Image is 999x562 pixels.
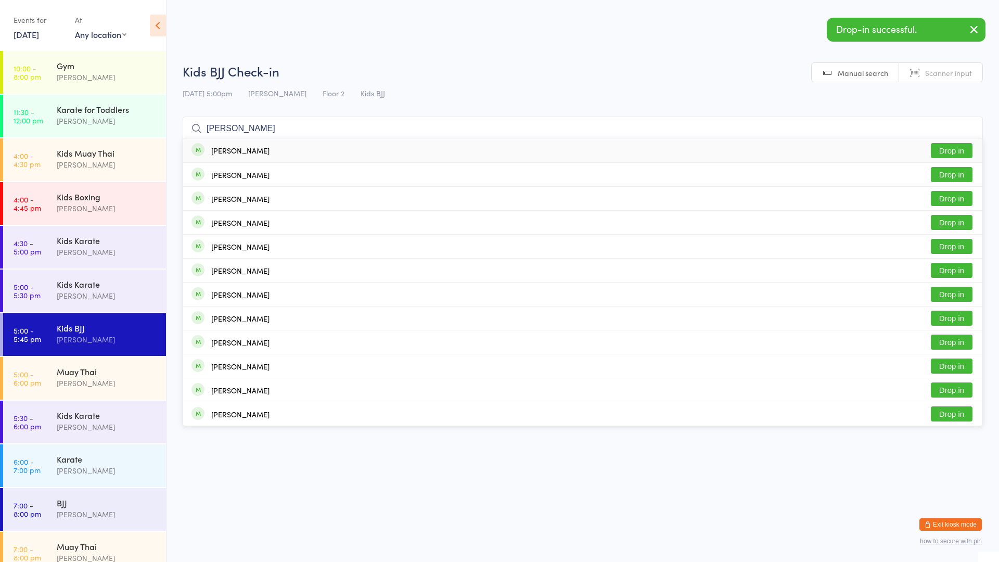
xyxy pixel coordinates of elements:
a: 4:00 -4:30 pmKids Muay Thai[PERSON_NAME] [3,138,166,181]
div: [PERSON_NAME] [57,115,157,127]
span: [DATE] 5:00pm [183,88,232,98]
a: 5:00 -5:30 pmKids Karate[PERSON_NAME] [3,270,166,312]
time: 5:30 - 6:00 pm [14,414,41,430]
span: [PERSON_NAME] [248,88,306,98]
time: 4:30 - 5:00 pm [14,239,41,256]
button: Drop in [931,215,972,230]
button: Exit kiosk mode [919,518,982,531]
time: 5:00 - 5:30 pm [14,283,41,299]
span: Manual search [838,68,888,78]
button: Drop in [931,191,972,206]
time: 7:00 - 8:00 pm [14,501,41,518]
div: [PERSON_NAME] [57,202,157,214]
div: Any location [75,29,126,40]
a: [DATE] [14,29,39,40]
div: [PERSON_NAME] [211,195,270,203]
div: [PERSON_NAME] [57,465,157,477]
time: 10:00 - 8:00 pm [14,64,41,81]
div: [PERSON_NAME] [211,242,270,251]
div: [PERSON_NAME] [211,266,270,275]
div: Kids Karate [57,410,157,421]
time: 11:30 - 12:00 pm [14,108,43,124]
div: [PERSON_NAME] [57,421,157,433]
div: [PERSON_NAME] [211,386,270,394]
div: [PERSON_NAME] [211,171,270,179]
div: Karate [57,453,157,465]
div: Gym [57,60,157,71]
div: [PERSON_NAME] [57,290,157,302]
div: [PERSON_NAME] [211,290,270,299]
div: [PERSON_NAME] [57,246,157,258]
button: Drop in [931,406,972,421]
div: [PERSON_NAME] [211,362,270,371]
h2: Kids BJJ Check-in [183,62,983,80]
a: 10:00 -8:00 pmGym[PERSON_NAME] [3,51,166,94]
a: 7:00 -8:00 pmBJJ[PERSON_NAME] [3,488,166,531]
a: 4:30 -5:00 pmKids Karate[PERSON_NAME] [3,226,166,269]
time: 4:00 - 4:30 pm [14,151,41,168]
button: how to secure with pin [920,538,982,545]
span: Kids BJJ [361,88,385,98]
div: Kids Boxing [57,191,157,202]
div: [PERSON_NAME] [57,71,157,83]
input: Search [183,117,983,140]
div: [PERSON_NAME] [211,219,270,227]
a: 5:30 -6:00 pmKids Karate[PERSON_NAME] [3,401,166,443]
div: BJJ [57,497,157,508]
div: [PERSON_NAME] [211,146,270,155]
a: 5:00 -5:45 pmKids BJJ[PERSON_NAME] [3,313,166,356]
div: [PERSON_NAME] [211,314,270,323]
div: [PERSON_NAME] [57,377,157,389]
button: Drop in [931,167,972,182]
a: 5:00 -6:00 pmMuay Thai[PERSON_NAME] [3,357,166,400]
div: [PERSON_NAME] [211,410,270,418]
button: Drop in [931,143,972,158]
time: 7:00 - 8:00 pm [14,545,41,561]
div: Kids Karate [57,278,157,290]
a: 11:30 -12:00 pmKarate for Toddlers[PERSON_NAME] [3,95,166,137]
button: Drop in [931,287,972,302]
span: Scanner input [925,68,972,78]
div: [PERSON_NAME] [211,338,270,347]
time: 6:00 - 7:00 pm [14,457,41,474]
div: Kids Karate [57,235,157,246]
div: Muay Thai [57,366,157,377]
span: Floor 2 [323,88,344,98]
button: Drop in [931,382,972,398]
a: 4:00 -4:45 pmKids Boxing[PERSON_NAME] [3,182,166,225]
div: Kids BJJ [57,322,157,334]
div: Karate for Toddlers [57,104,157,115]
a: 6:00 -7:00 pmKarate[PERSON_NAME] [3,444,166,487]
div: At [75,11,126,29]
button: Drop in [931,335,972,350]
div: [PERSON_NAME] [57,159,157,171]
div: Events for [14,11,65,29]
div: Muay Thai [57,541,157,552]
div: Drop-in successful. [827,18,985,42]
button: Drop in [931,311,972,326]
button: Drop in [931,263,972,278]
time: 5:00 - 5:45 pm [14,326,41,343]
div: Kids Muay Thai [57,147,157,159]
div: [PERSON_NAME] [57,334,157,346]
time: 4:00 - 4:45 pm [14,195,41,212]
button: Drop in [931,359,972,374]
time: 5:00 - 6:00 pm [14,370,41,387]
button: Drop in [931,239,972,254]
div: [PERSON_NAME] [57,508,157,520]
